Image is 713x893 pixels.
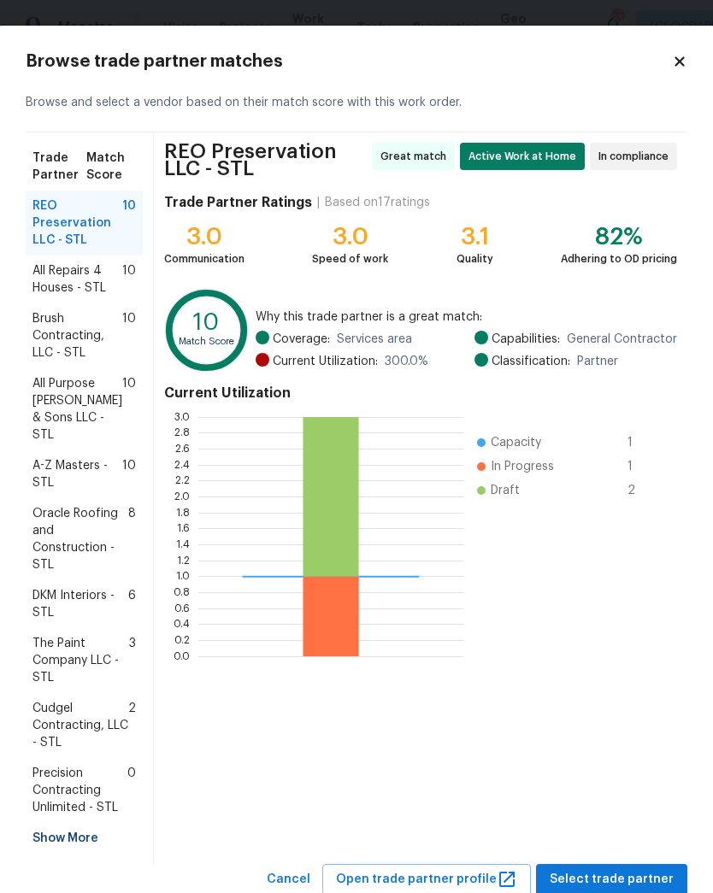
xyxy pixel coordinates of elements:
span: Why this trade partner is a great match: [256,308,677,326]
span: Oracle Roofing and Construction - STL [32,505,128,573]
span: 10 [122,375,136,444]
div: Adhering to OD pricing [561,250,677,267]
span: 3 [129,635,136,686]
h2: Browse trade partner matches [26,53,672,70]
div: Quality [457,250,493,267]
span: Match Score [86,150,136,184]
span: REO Preservation LLC - STL [164,143,367,177]
span: Select trade partner [550,869,674,890]
div: 82% [561,228,677,245]
span: All Repairs 4 Houses - STL [32,262,122,297]
span: Classification: [492,353,570,370]
text: 0.8 [174,587,190,597]
span: 1 [628,434,655,451]
span: 10 [122,310,136,361]
span: Brush Contracting, LLC - STL [32,310,122,361]
span: In compliance [598,148,675,165]
span: REO Preservation LLC - STL [32,197,122,249]
span: 0 [127,765,136,816]
span: 10 [122,262,136,297]
span: Partner [577,353,618,370]
text: 2.2 [175,475,190,485]
text: 0.6 [174,602,190,613]
span: Active Work at Home [468,148,583,165]
text: 3.0 [174,411,190,421]
text: 2.6 [175,444,190,454]
span: Great match [380,148,453,165]
text: Match Score [179,337,234,346]
div: Communication [164,250,245,267]
span: 300.0 % [385,353,428,370]
span: In Progress [491,458,554,475]
div: 3.0 [164,228,245,245]
text: 1.2 [177,555,190,565]
text: 1.0 [176,571,190,581]
span: Capabilities: [492,331,560,348]
span: 1 [628,458,655,475]
span: 10 [122,457,136,491]
span: Precision Contracting Unlimited - STL [32,765,127,816]
span: 10 [122,197,136,249]
text: 0.0 [174,650,190,661]
span: Capacity [491,434,541,451]
div: Based on 17 ratings [325,194,430,211]
span: 2 [128,700,136,751]
text: 10 [193,311,219,334]
span: Coverage: [273,331,330,348]
text: 1.6 [177,523,190,533]
div: | [312,194,325,211]
text: 1.8 [176,507,190,517]
span: Draft [491,482,520,499]
span: Cudgel Contracting, LLC - STL [32,700,128,751]
text: 0.4 [174,619,190,629]
span: Open trade partner profile [336,869,517,890]
text: 2.4 [174,459,190,469]
div: Browse and select a vendor based on their match score with this work order. [26,73,687,132]
div: Speed of work [312,250,388,267]
h4: Trade Partner Ratings [164,194,312,211]
span: 6 [128,587,136,621]
div: Show More [26,823,143,854]
text: 1.4 [176,539,190,549]
h4: Current Utilization [164,385,677,402]
div: 3.1 [457,228,493,245]
span: A-Z Masters - STL [32,457,122,491]
div: 3.0 [312,228,388,245]
text: 2.8 [174,427,190,438]
span: Services area [337,331,412,348]
span: 2 [628,482,655,499]
span: All Purpose [PERSON_NAME] & Sons LLC - STL [32,375,122,444]
span: Cancel [267,869,310,890]
span: Trade Partner [32,150,86,184]
span: 8 [128,505,136,573]
span: Current Utilization: [273,353,378,370]
text: 2.0 [174,491,190,502]
span: General Contractor [567,331,677,348]
span: The Paint Company LLC - STL [32,635,129,686]
text: 0.2 [174,635,190,645]
span: DKM Interiors - STL [32,587,128,621]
